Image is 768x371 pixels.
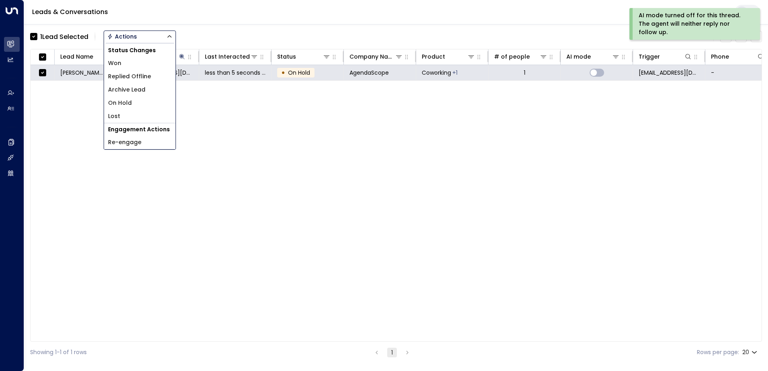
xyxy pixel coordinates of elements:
[711,52,765,61] div: Phone
[639,69,699,77] span: sales@newflex.com
[494,52,547,61] div: # of people
[108,86,145,94] span: Archive Lead
[349,69,389,77] span: AgendaScope
[639,11,749,37] div: AI mode turned off for this thread. The agent will neither reply nor follow up.
[349,52,395,61] div: Company Name
[387,348,397,357] button: page 1
[452,69,458,77] div: Membership
[205,52,250,61] div: Last Interacted
[281,66,285,79] div: •
[104,44,176,57] h1: Status Changes
[349,52,403,61] div: Company Name
[30,348,87,357] div: Showing 1-1 of 1 rows
[108,112,120,120] span: Lost
[205,69,266,77] span: less than 5 seconds ago
[277,52,296,61] div: Status
[422,52,445,61] div: Product
[107,33,137,40] div: Actions
[742,347,759,358] div: 20
[372,347,413,357] nav: pagination navigation
[108,99,132,107] span: On Hold
[566,52,591,61] div: AI mode
[524,69,525,77] div: 1
[108,59,121,67] span: Won
[104,31,176,43] button: Actions
[108,72,151,81] span: Replied Offline
[60,52,114,61] div: Lead Name
[566,52,620,61] div: AI mode
[288,69,310,77] span: On Hold
[60,69,103,77] span: Matt Mower
[639,52,660,61] div: Trigger
[40,32,88,42] div: 1 Lead Selected
[37,68,47,78] span: Toggle select row
[205,52,258,61] div: Last Interacted
[711,52,729,61] div: Phone
[104,31,176,43] div: Button group with a nested menu
[32,7,108,16] a: Leads & Conversations
[108,138,141,147] span: Re-engage
[422,69,451,77] span: Coworking
[697,348,739,357] label: Rows per page:
[494,52,530,61] div: # of people
[60,52,93,61] div: Lead Name
[422,52,475,61] div: Product
[104,123,176,136] h1: Engagement Actions
[37,52,47,62] span: Toggle select all
[639,52,692,61] div: Trigger
[277,52,331,61] div: Status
